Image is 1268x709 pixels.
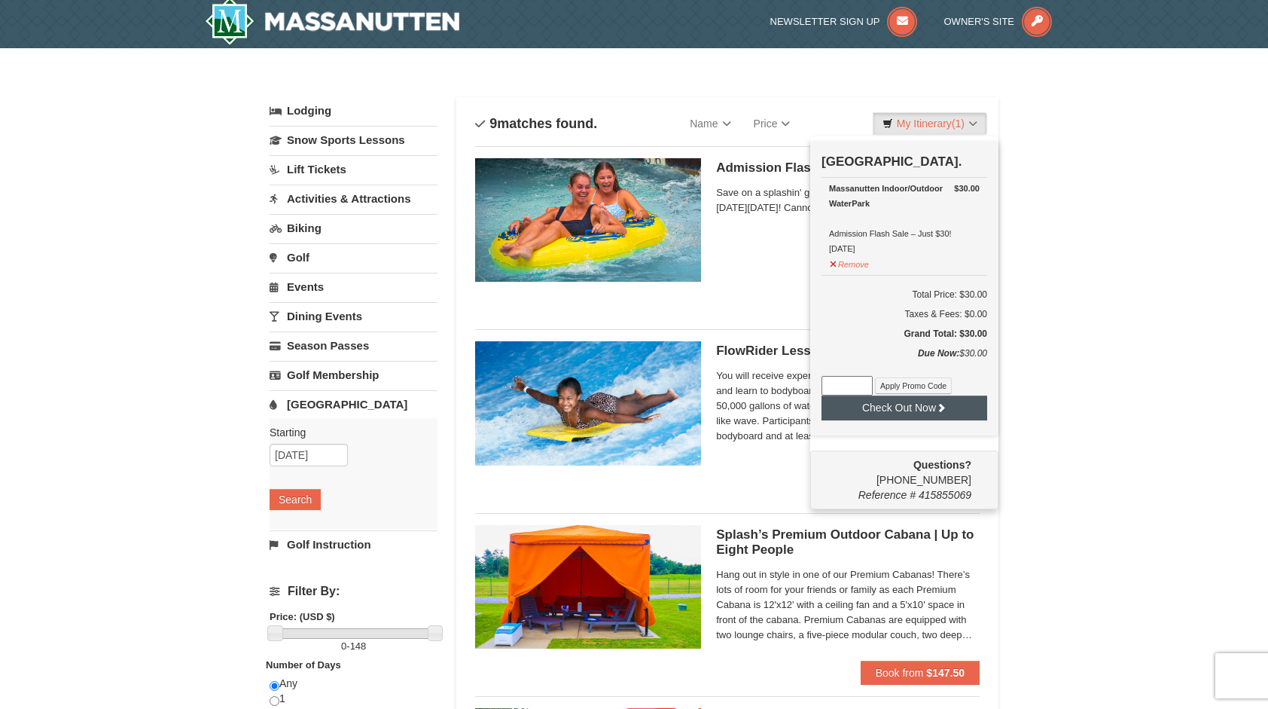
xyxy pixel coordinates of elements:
span: Reference # [858,489,916,501]
a: My Itinerary(1) [873,112,987,135]
a: Lodging [270,97,437,124]
a: Lift Tickets [270,155,437,183]
div: Admission Flash Sale – Just $30! [DATE] [829,181,980,256]
a: Activities & Attractions [270,185,437,212]
button: Apply Promo Code [875,377,952,394]
h5: Admission Flash Sale – Just $30! [716,160,980,176]
span: (1) [952,118,965,130]
strong: Price: (USD $) [270,611,335,622]
span: Hang out in style in one of our Premium Cabanas! There’s lots of room for your friends or family ... [716,567,980,643]
strong: Due Now: [918,348,959,359]
span: Save on a splashin' good time at Massanutten WaterPark [DATE][DATE]! Cannot be combined with any ... [716,185,980,215]
button: Book from $147.50 [861,661,980,685]
span: You will receive expert training from a WaterPark Flow Pro and learn to bodyboard or surf on the ... [716,368,980,444]
h5: Splash’s Premium Outdoor Cabana | Up to Eight People [716,527,980,558]
label: Starting [270,425,426,440]
a: Golf Instruction [270,530,437,558]
span: 0 [341,640,346,652]
span: 148 [350,640,367,652]
a: Owner's Site [944,16,1053,27]
h6: Total Price: $30.00 [821,287,987,302]
strong: $30.00 [954,181,980,196]
a: Price [742,108,802,139]
div: Massanutten Indoor/Outdoor WaterPark [829,181,980,211]
img: 6619917-1618-f229f8f2.jpg [475,158,701,282]
a: Snow Sports Lessons [270,126,437,154]
span: Book from [876,667,924,679]
label: - [270,639,437,654]
a: Golf Membership [270,361,437,389]
span: [PHONE_NUMBER] [821,457,971,486]
a: Events [270,273,437,301]
a: Newsletter Sign Up [770,16,918,27]
span: 9 [489,116,497,131]
div: $30.00 [821,346,987,376]
strong: Questions? [913,459,971,471]
h5: FlowRider Lesson | 9:45 - 11:15 AM [716,344,980,359]
h5: Grand Total: $30.00 [821,326,987,341]
a: Dining Events [270,302,437,330]
strong: Number of Days [266,659,341,671]
span: Owner's Site [944,16,1015,27]
img: 6619917-1540-abbb9b77.jpg [475,525,701,649]
h4: Filter By: [270,585,437,598]
a: Golf [270,243,437,271]
button: Search [270,489,321,510]
img: 6619917-216-363963c7.jpg [475,341,701,465]
strong: $147.50 [926,667,965,679]
strong: [GEOGRAPHIC_DATA]. [821,154,962,169]
span: 415855069 [919,489,971,501]
button: Remove [829,253,870,272]
div: Taxes & Fees: $0.00 [821,307,987,322]
a: Season Passes [270,332,437,359]
a: Name [678,108,742,139]
h4: matches found. [475,116,597,131]
span: Newsletter Sign Up [770,16,880,27]
a: [GEOGRAPHIC_DATA] [270,390,437,418]
button: Check Out Now [821,396,987,420]
a: Biking [270,214,437,242]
